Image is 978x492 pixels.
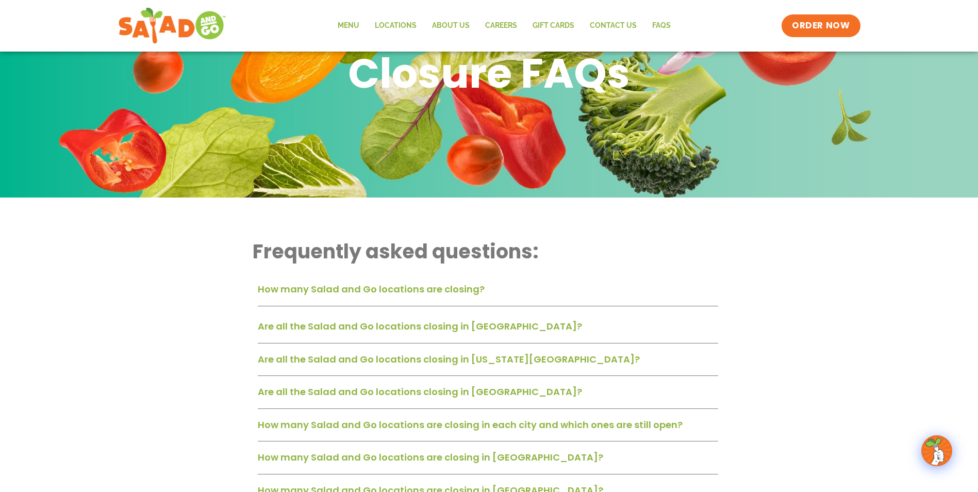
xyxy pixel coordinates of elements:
div: How many Salad and Go locations are closing in each city and which ones are still open? [258,415,718,442]
div: Are all the Salad and Go locations closing in [US_STATE][GEOGRAPHIC_DATA]? [258,350,718,376]
nav: Menu [330,14,678,38]
a: Are all the Salad and Go locations closing in [GEOGRAPHIC_DATA]? [258,320,582,333]
a: How many Salad and Go locations are closing in [GEOGRAPHIC_DATA]? [258,451,603,464]
a: Are all the Salad and Go locations closing in [GEOGRAPHIC_DATA]? [258,385,582,398]
a: ORDER NOW [782,14,860,37]
a: How many Salad and Go locations are closing in each city and which ones are still open? [258,418,683,431]
div: Are all the Salad and Go locations closing in [GEOGRAPHIC_DATA]? [258,382,718,409]
a: Locations [367,14,424,38]
div: How many Salad and Go locations are closing in [GEOGRAPHIC_DATA]? [258,448,718,474]
a: Careers [477,14,525,38]
a: About Us [424,14,477,38]
a: Menu [330,14,367,38]
a: GIFT CARDS [525,14,582,38]
div: Are all the Salad and Go locations closing in [GEOGRAPHIC_DATA]? [258,317,718,343]
div: How many Salad and Go locations are closing? [258,280,718,306]
a: FAQs [644,14,678,38]
h1: Closure FAQs [348,46,630,100]
img: new-SAG-logo-768×292 [118,5,227,46]
img: wpChatIcon [922,436,951,465]
h2: Frequently asked questions: [253,239,723,264]
a: Are all the Salad and Go locations closing in [US_STATE][GEOGRAPHIC_DATA]? [258,353,640,366]
a: Contact Us [582,14,644,38]
a: How many Salad and Go locations are closing? [258,283,485,296]
span: ORDER NOW [792,20,850,32]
